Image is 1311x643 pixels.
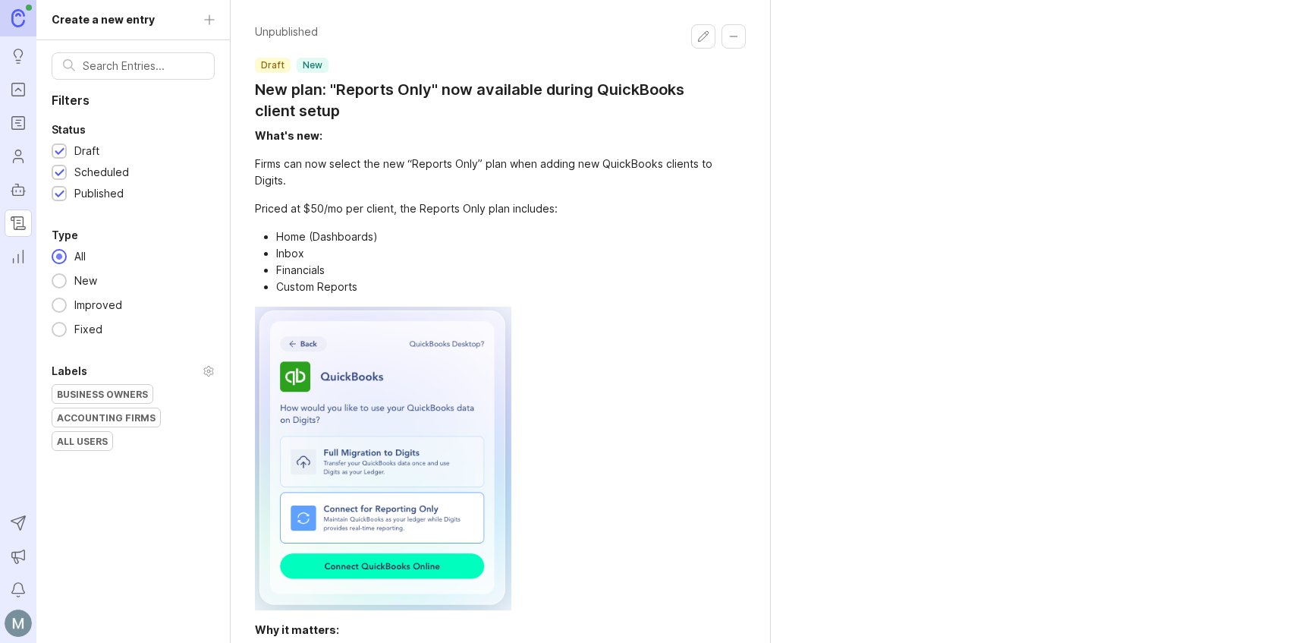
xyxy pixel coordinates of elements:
div: Type [52,226,78,244]
button: Send to Autopilot [5,509,32,537]
a: Users [5,143,32,170]
a: Autopilot [5,176,32,203]
button: Notifications [5,576,32,604]
div: Improved [67,297,130,314]
a: Changelog [5,210,32,237]
button: Announcements [5,543,32,570]
div: What's new: [255,129,322,142]
p: new [303,59,322,71]
p: draft [261,59,285,71]
img: image__15_ [255,307,511,610]
p: Filters [36,92,230,109]
button: Edit changelog entry [691,24,715,49]
input: Search Entries... [83,58,203,74]
a: New plan: "Reports Only" now available during QuickBooks client setup [255,79,691,121]
div: New [67,273,105,289]
li: Inbox [276,245,746,262]
a: Reporting [5,243,32,270]
div: Scheduled [74,164,129,181]
li: Custom Reports [276,279,746,295]
img: Michelle Henley [5,610,32,637]
div: Labels [52,362,87,380]
div: Accounting Firms [52,408,160,427]
li: Financials [276,262,746,279]
a: Portal [5,76,32,103]
div: Status [52,121,86,139]
div: Firms can now select the new “Reports Only” plan when adding new QuickBooks clients to Digits. [255,156,746,189]
a: Roadmaps [5,109,32,137]
div: All Users [52,432,112,450]
div: Fixed [67,321,110,338]
button: Collapse changelog entry [722,24,746,49]
div: Create a new entry [52,11,155,28]
div: Why it matters: [255,623,339,636]
div: Priced at $50/mo per client, the Reports Only plan includes: [255,200,746,217]
img: Canny Home [11,9,25,27]
div: Published [74,185,124,202]
li: Home (Dashboards) [276,229,746,245]
div: Draft [74,143,99,159]
a: Ideas [5,43,32,70]
div: Business Owners [52,385,152,403]
p: Unpublished [255,24,691,39]
div: All [67,248,93,265]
